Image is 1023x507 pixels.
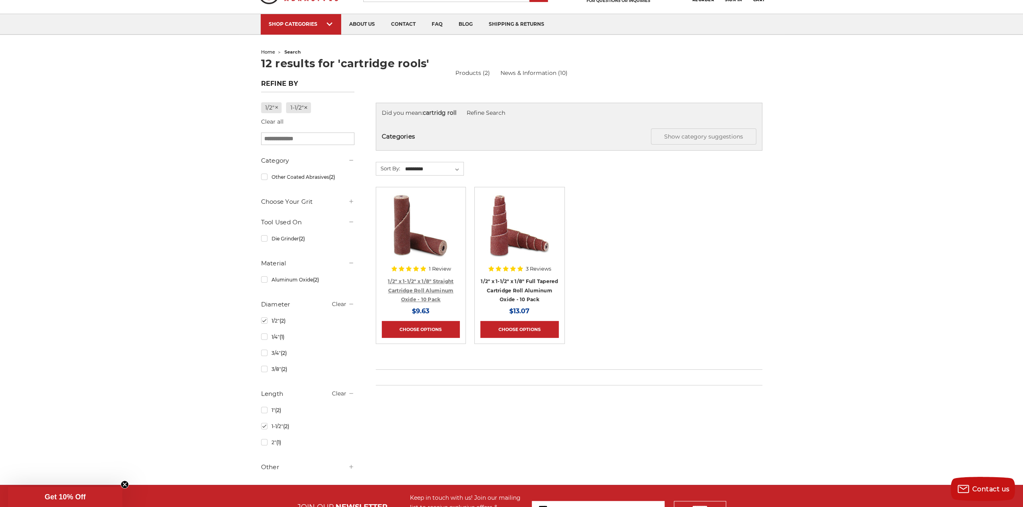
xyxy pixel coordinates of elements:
[261,419,354,433] a: 1-1/2"
[481,278,558,302] a: 1/2" x 1-1/2" x 1/8" Full Tapered Cartridge Roll Aluminum Oxide - 10 Pack
[332,389,346,397] a: Clear
[429,266,451,271] span: 1 Review
[451,14,481,35] a: blog
[509,307,529,315] span: $13.07
[951,477,1015,501] button: Contact us
[651,128,756,145] button: Show category suggestions
[261,403,354,417] a: 1"
[261,435,354,449] a: 2"
[121,480,129,488] button: Close teaser
[261,217,354,227] h5: Tool Used On
[382,128,756,145] h5: Categories
[480,321,558,338] a: Choose Options
[329,174,335,180] span: (2)
[269,21,333,27] div: SHOP CATEGORIES
[261,362,354,376] a: 3/8"
[382,321,460,338] a: Choose Options
[972,485,1010,493] span: Contact us
[261,259,354,268] h5: Material
[261,49,275,55] a: home
[500,69,568,77] a: News & Information (10)
[424,14,451,35] a: faq
[284,49,301,55] span: search
[261,273,354,287] a: Aluminum Oxide
[412,307,429,315] span: $9.63
[261,300,354,309] h5: Diameter
[376,162,400,174] label: Sort By:
[279,334,284,340] span: (1)
[382,193,460,271] a: Cartridge Roll 1/2" x 1-1/2" x 1/8" Straight
[276,439,281,445] span: (1)
[423,109,457,116] strong: cartridg roll
[261,346,354,360] a: 3/4"
[332,300,346,308] a: Clear
[341,14,383,35] a: about us
[526,266,551,271] span: 3 Reviews
[388,278,453,302] a: 1/2" x 1-1/2" x 1/8" Straight Cartridge Roll Aluminum Oxide - 10 Pack
[261,197,354,207] h5: Choose Your Grit
[389,193,453,257] img: Cartridge Roll 1/2" x 1-1/2" x 1/8" Straight
[283,423,289,429] span: (2)
[280,350,286,356] span: (2)
[455,69,490,77] a: Products (2)
[261,118,284,125] a: Clear all
[383,14,424,35] a: contact
[45,493,86,501] span: Get 10% Off
[487,193,552,257] img: Cartridge Roll 1/2" x 1-1/2" x 1/8" Full Tapered
[261,314,354,328] a: 1/2"
[281,366,287,372] span: (2)
[382,109,756,117] div: Did you mean:
[261,58,762,69] h1: 12 results for 'cartridge rools'
[261,170,354,184] a: Other Coated Abrasives
[261,389,354,399] h5: Length
[261,102,282,113] a: 1/2"
[481,14,552,35] a: shipping & returns
[467,109,505,116] a: Refine Search
[261,330,354,344] a: 1/4"
[261,462,354,472] h5: Other
[261,80,354,92] h5: Refine by
[261,232,354,246] a: Die Grinder
[404,163,464,175] select: Sort By:
[480,193,558,271] a: Cartridge Roll 1/2" x 1-1/2" x 1/8" Full Tapered
[298,236,305,242] span: (2)
[279,318,285,324] span: (2)
[286,102,311,113] a: 1-1/2"
[261,156,354,166] h5: Category
[275,407,281,413] span: (2)
[313,277,319,283] span: (2)
[8,487,122,507] div: Get 10% OffClose teaser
